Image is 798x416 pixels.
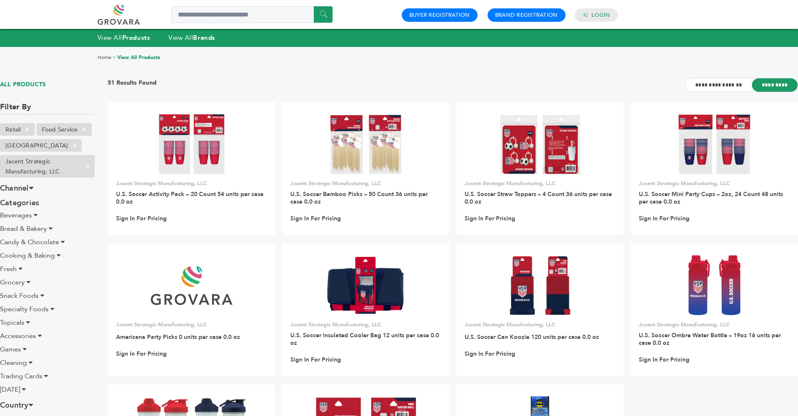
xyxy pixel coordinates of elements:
[171,6,333,23] input: Search a product or brand...
[158,114,224,174] img: U.S. Soccer Activity Pack – 20 Count 54 units per case 0.0 oz
[168,34,215,42] a: View AllBrands
[21,124,34,134] span: ×
[465,215,515,222] a: Sign In For Pricing
[591,11,610,19] a: Login
[117,54,160,61] a: View All Products
[98,34,150,42] a: View AllProducts
[678,114,750,174] img: U.S. Soccer Mini Party Cups – 2oz, 24 Count 48 units per case 0.0 oz
[116,333,240,341] a: Americana Party Picks 0 units per case 0.0 oz
[495,11,558,19] a: Brand Registration
[290,356,341,364] a: Sign In For Pricing
[639,321,790,328] p: Jacent Strategic Manufacturing, LLC
[465,190,612,206] a: U.S. Soccer Straw Toppers – 4 Count 36 units per case 0.0 oz
[151,266,232,305] img: Americana Party Picks 0 units per case 0.0 oz
[116,190,263,206] a: U.S. Soccer Activity Pack – 20 Count 54 units per case 0.0 oz
[290,180,441,187] p: Jacent Strategic Manufacturing, LLC
[113,54,116,61] span: >
[639,190,783,206] a: U.S. Soccer Mini Party Cups – 2oz, 24 Count 48 units per case 0.0 oz
[116,321,267,328] p: Jacent Strategic Manufacturing, LLC
[116,350,167,358] a: Sign In For Pricing
[108,79,157,92] h3: 51 Results Found
[639,356,690,364] a: Sign In For Pricing
[290,190,428,206] a: U.S. Soccer Bamboo Picks – 50 Count 36 units per case 0.0 oz
[98,54,111,61] a: Home
[122,34,150,42] strong: Products
[465,350,515,358] a: Sign In For Pricing
[68,140,82,150] span: ×
[639,180,790,187] p: Jacent Strategic Manufacturing, LLC
[639,215,690,222] a: Sign In For Pricing
[116,180,267,187] p: Jacent Strategic Manufacturing, LLC
[81,161,95,171] span: ×
[639,331,781,347] a: U.S. Soccer Ombre Water Bottle – 19oz 16 units per case 0.0 oz
[290,321,441,328] p: Jacent Strategic Manufacturing, LLC
[465,333,599,341] a: U.S. Soccer Can Koozie 120 units per case 0.0 oz
[116,215,167,222] a: Sign In For Pricing
[77,124,91,134] span: ×
[290,331,439,347] a: U.S. Soccer Insulated Cooler Bag 12 units per case 0.0 oz
[330,114,402,174] img: U.S. Soccer Bamboo Picks – 50 Count 36 units per case 0.0 oz
[465,321,615,328] p: Jacent Strategic Manufacturing, LLC
[499,114,581,174] img: U.S. Soccer Straw Toppers – 4 Count 36 units per case 0.0 oz
[687,255,742,315] img: U.S. Soccer Ombre Water Bottle – 19oz 16 units per case 0.0 oz
[465,180,615,187] p: Jacent Strategic Manufacturing, LLC
[290,215,341,222] a: Sign In For Pricing
[509,255,570,315] img: U.S. Soccer Can Koozie 120 units per case 0.0 oz
[326,255,405,315] img: U.S. Soccer Insulated Cooler Bag 12 units per case 0.0 oz
[409,11,470,19] a: Buyer Registration
[36,123,92,136] li: Food Service
[193,34,215,42] strong: Brands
